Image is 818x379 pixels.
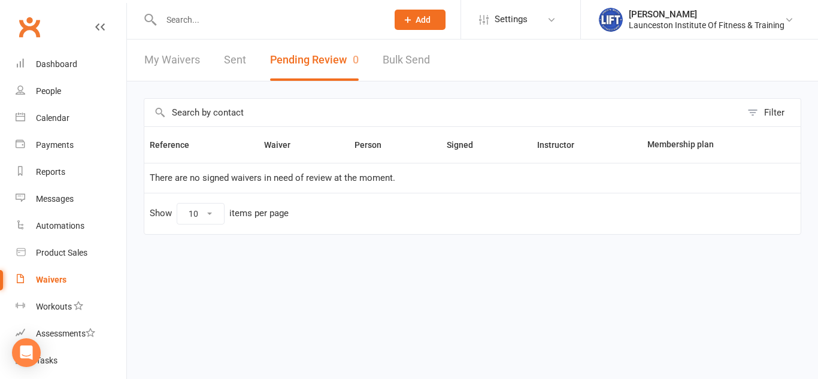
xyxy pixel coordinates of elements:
[16,105,126,132] a: Calendar
[16,186,126,213] a: Messages
[642,127,781,163] th: Membership plan
[537,138,587,152] button: Instructor
[229,208,289,219] div: items per page
[16,293,126,320] a: Workouts
[416,15,431,25] span: Add
[14,12,44,42] a: Clubworx
[16,78,126,105] a: People
[353,53,359,66] span: 0
[16,266,126,293] a: Waivers
[629,9,784,20] div: [PERSON_NAME]
[355,138,395,152] button: Person
[12,338,41,367] div: Open Intercom Messenger
[36,302,72,311] div: Workouts
[150,203,289,225] div: Show
[537,140,587,150] span: Instructor
[16,132,126,159] a: Payments
[629,20,784,31] div: Launceston Institute Of Fitness & Training
[16,213,126,239] a: Automations
[355,140,395,150] span: Person
[144,163,801,193] td: There are no signed waivers in need of review at the moment.
[144,40,200,81] a: My Waivers
[16,239,126,266] a: Product Sales
[764,105,784,120] div: Filter
[495,6,528,33] span: Settings
[144,99,741,126] input: Search by contact
[157,11,379,28] input: Search...
[36,194,74,204] div: Messages
[447,140,486,150] span: Signed
[36,248,87,257] div: Product Sales
[36,275,66,284] div: Waivers
[36,86,61,96] div: People
[36,167,65,177] div: Reports
[16,159,126,186] a: Reports
[16,51,126,78] a: Dashboard
[447,138,486,152] button: Signed
[36,221,84,231] div: Automations
[36,113,69,123] div: Calendar
[150,138,202,152] button: Reference
[264,140,304,150] span: Waiver
[150,140,202,150] span: Reference
[36,356,57,365] div: Tasks
[36,59,77,69] div: Dashboard
[395,10,446,30] button: Add
[36,140,74,150] div: Payments
[264,138,304,152] button: Waiver
[16,320,126,347] a: Assessments
[383,40,430,81] a: Bulk Send
[599,8,623,32] img: thumb_image1711312309.png
[741,99,801,126] button: Filter
[36,329,95,338] div: Assessments
[270,40,359,81] button: Pending Review0
[16,347,126,374] a: Tasks
[224,40,246,81] a: Sent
